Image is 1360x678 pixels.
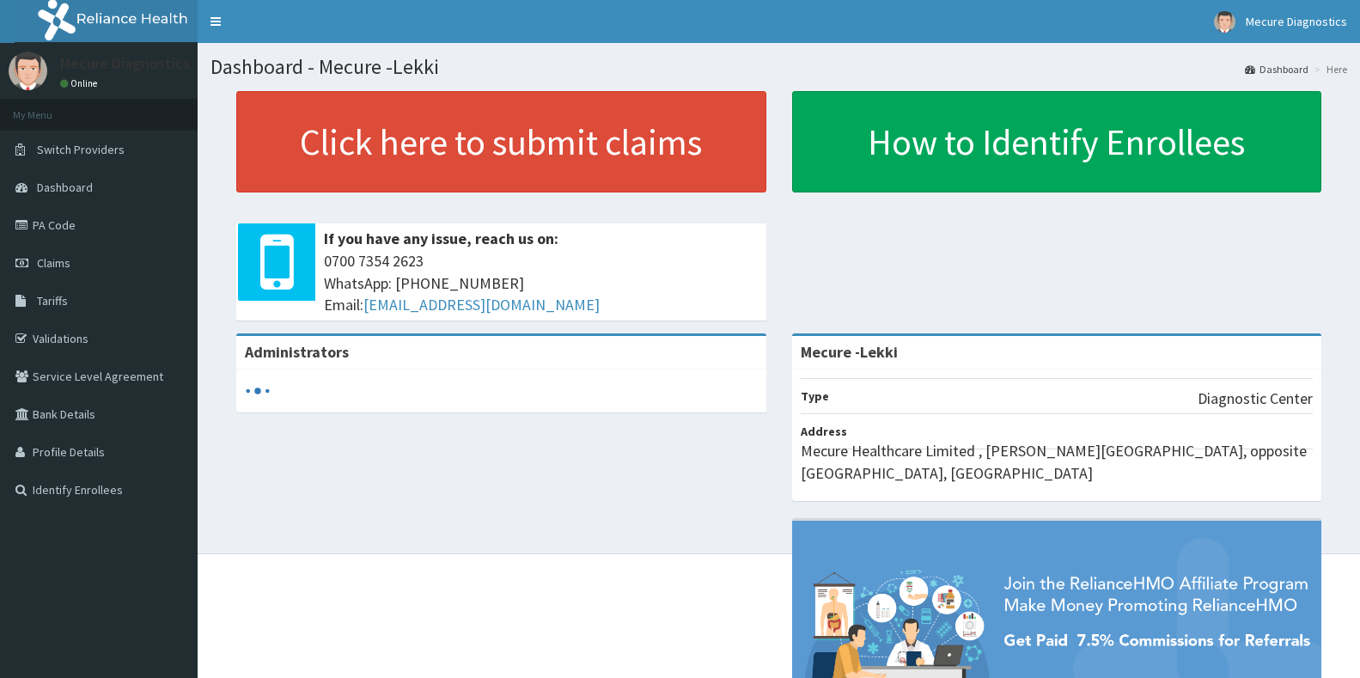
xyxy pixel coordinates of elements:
a: How to Identify Enrollees [792,91,1322,192]
span: Mecure Diagnostics [1246,14,1347,29]
h1: Dashboard - Mecure -Lekki [210,56,1347,78]
a: Dashboard [1245,62,1308,76]
img: User Image [9,52,47,90]
strong: Mecure -Lekki [801,342,898,362]
b: Administrators [245,342,349,362]
svg: audio-loading [245,378,271,404]
span: Claims [37,255,70,271]
a: Click here to submit claims [236,91,766,192]
b: If you have any issue, reach us on: [324,229,558,248]
span: Switch Providers [37,142,125,157]
p: Diagnostic Center [1198,388,1313,410]
p: Mecure Diagnostics [60,56,190,71]
span: Dashboard [37,180,93,195]
a: [EMAIL_ADDRESS][DOMAIN_NAME] [363,295,600,315]
span: Tariffs [37,293,68,308]
p: Mecure Healthcare Limited , [PERSON_NAME][GEOGRAPHIC_DATA], opposite [GEOGRAPHIC_DATA], [GEOGRAPH... [801,440,1314,484]
li: Here [1310,62,1347,76]
span: 0700 7354 2623 WhatsApp: [PHONE_NUMBER] Email: [324,250,758,316]
b: Type [801,388,829,404]
b: Address [801,424,847,439]
img: User Image [1214,11,1235,33]
a: Online [60,77,101,89]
